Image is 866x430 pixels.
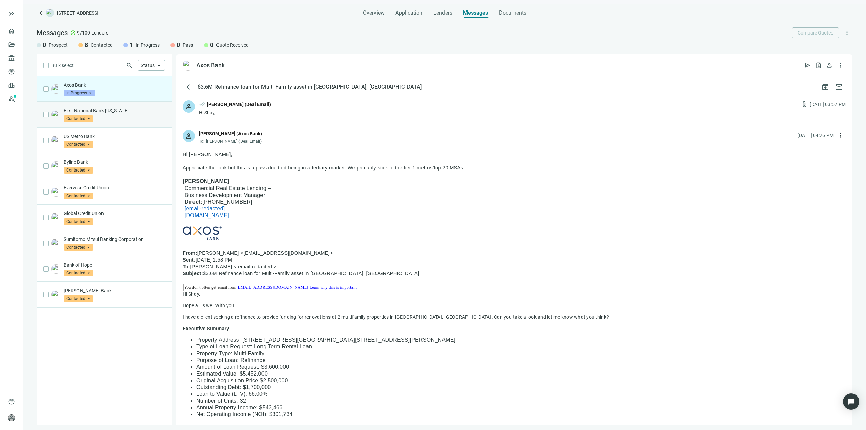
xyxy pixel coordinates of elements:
span: keyboard_arrow_up [156,62,162,68]
span: Contacted [64,295,93,302]
span: search [126,62,133,69]
p: Axos Bank [64,82,165,88]
span: person [826,62,833,69]
span: 9/100 [77,29,90,36]
p: Bank of Hope [64,262,165,268]
p: Byline Bank [64,159,165,165]
span: [PERSON_NAME] (Deal Email) [206,139,262,144]
span: 1 [130,41,133,49]
img: 922fd012-2038-42db-9eb2-6e01f82d6a52.png [51,213,61,222]
span: 0 [177,41,180,49]
p: First National Bank [US_STATE] [64,107,165,114]
img: 96e0fafb-c641-46b8-873c-69911cf44df2.png [51,110,61,119]
span: Contacted [64,167,93,174]
span: archive [821,83,829,91]
img: 4cf2550b-7756-46e2-8d44-f8b267530c12.png [51,161,61,171]
span: Contacted [64,115,93,122]
p: US Metro Bank [64,133,165,140]
span: person [185,103,193,111]
span: attach_file [801,101,808,108]
div: $3.6M Refinance loan for Multi-Family asset in [GEOGRAPHIC_DATA], [GEOGRAPHIC_DATA] [196,84,423,90]
a: keyboard_arrow_left [37,9,45,17]
span: 0 [210,41,213,49]
button: more_vert [835,60,846,71]
span: person [185,132,193,140]
span: request_quote [815,62,822,69]
span: Status [141,63,155,68]
button: person [824,60,835,71]
span: more_vert [837,62,844,69]
img: a875f2cc-f3b6-437c-a177-a5e10b6d28fb [51,264,61,274]
span: help [8,398,15,405]
button: mail [832,80,846,94]
span: Lenders [433,9,452,16]
span: account_balance [8,55,13,62]
span: Pass [183,42,193,48]
span: more_vert [837,132,844,139]
img: 427971c4-4346-4e72-9493-a738692bfeaa [51,84,61,94]
div: [DATE] 03:57 PM [810,100,846,108]
img: deal-logo [46,9,54,17]
span: 8 [85,41,88,49]
button: more_vert [835,130,846,141]
img: 51bf7309-c43e-4b21-845f-5c091e243190 [51,239,61,248]
span: check_circle [70,30,76,36]
span: mail [835,83,843,91]
div: Hi Shay, [199,109,271,116]
img: 1c395672-3075-4ae1-8e4b-dd739d13a33a [51,136,61,145]
span: more_vert [844,30,850,36]
p: [PERSON_NAME] Bank [64,287,165,294]
span: done_all [199,100,206,109]
button: keyboard_double_arrow_right [7,9,16,18]
div: [DATE] 04:26 PM [797,132,834,139]
span: Contacted [64,270,93,276]
span: Documents [499,9,526,16]
div: Axos Bank [196,61,225,69]
img: a48d5c4c-a94f-40ff-b205-8c349ce9c820.png [51,290,61,299]
button: arrow_back [183,80,196,94]
span: Lenders [91,29,108,36]
div: To: [199,139,264,144]
span: arrow_back [185,83,193,91]
span: Contacted [64,218,93,225]
span: Contacted [64,193,93,199]
span: 0 [43,41,46,49]
div: [PERSON_NAME] (Axos Bank) [199,130,262,137]
span: [STREET_ADDRESS] [57,9,98,16]
span: Contacted [64,244,93,251]
button: archive [819,80,832,94]
span: Contacted [91,42,113,48]
img: 427971c4-4346-4e72-9493-a738692bfeaa [183,60,193,71]
span: Messages [37,29,68,37]
div: Open Intercom Messenger [843,393,859,410]
button: more_vert [842,27,852,38]
span: Contacted [64,141,93,148]
span: Overview [363,9,385,16]
span: Application [395,9,423,16]
span: Bulk select [51,62,74,69]
span: Messages [463,9,488,16]
span: In Progress [136,42,160,48]
p: Sumitomo Mitsui Banking Corporation [64,236,165,243]
button: request_quote [813,60,824,71]
div: [PERSON_NAME] (Deal Email) [207,100,271,108]
p: Global Credit Union [64,210,165,217]
img: 85cc5686-cbfb-4092-b6a7-d9e9e3daedf0 [51,187,61,197]
span: send [804,62,811,69]
span: In Progress [64,90,95,96]
p: Everwise Credit Union [64,184,165,191]
span: person [8,414,15,421]
span: Prospect [49,42,68,48]
span: Quote Received [216,42,249,48]
button: send [802,60,813,71]
button: Compare Quotes [792,27,839,38]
